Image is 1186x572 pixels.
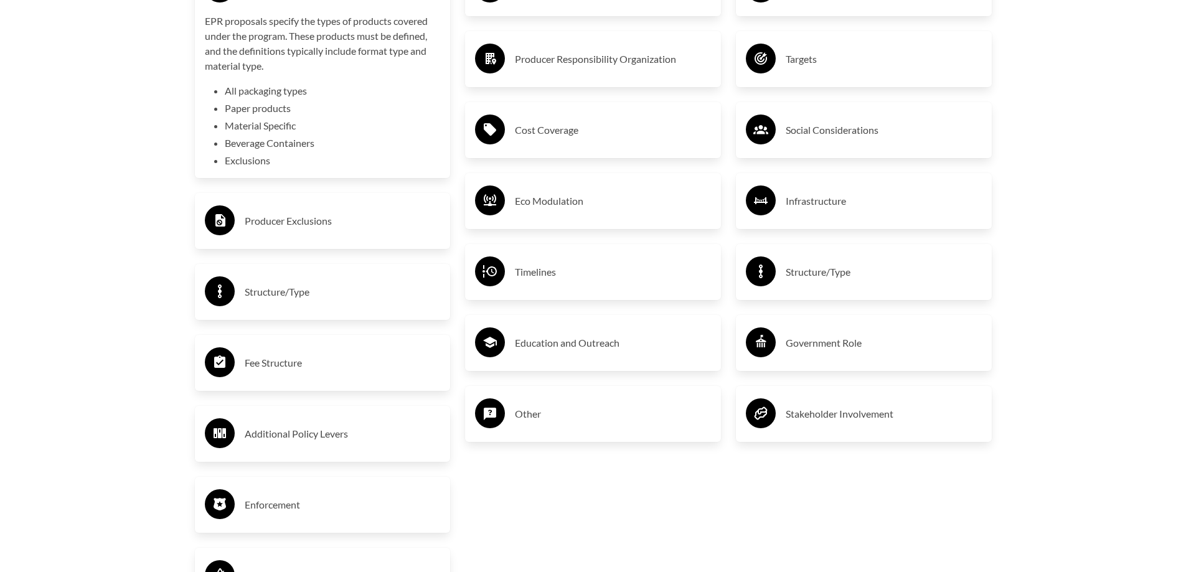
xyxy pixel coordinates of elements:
h3: Timelines [515,262,711,282]
h3: Eco Modulation [515,191,711,211]
h3: Infrastructure [786,191,982,211]
h3: Cost Coverage [515,120,711,140]
h3: Producer Exclusions [245,211,441,231]
li: Paper products [225,101,441,116]
li: Material Specific [225,118,441,133]
h3: Structure/Type [786,262,982,282]
li: All packaging types [225,83,441,98]
h3: Government Role [786,333,982,353]
h3: Education and Outreach [515,333,711,353]
h3: Producer Responsibility Organization [515,49,711,69]
h3: Enforcement [245,495,441,515]
h3: Fee Structure [245,353,441,373]
li: Exclusions [225,153,441,168]
p: EPR proposals specify the types of products covered under the program. These products must be def... [205,14,441,73]
h3: Additional Policy Levers [245,424,441,444]
h3: Structure/Type [245,282,441,302]
h3: Targets [786,49,982,69]
h3: Social Considerations [786,120,982,140]
h3: Stakeholder Involvement [786,404,982,424]
li: Beverage Containers [225,136,441,151]
h3: Other [515,404,711,424]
